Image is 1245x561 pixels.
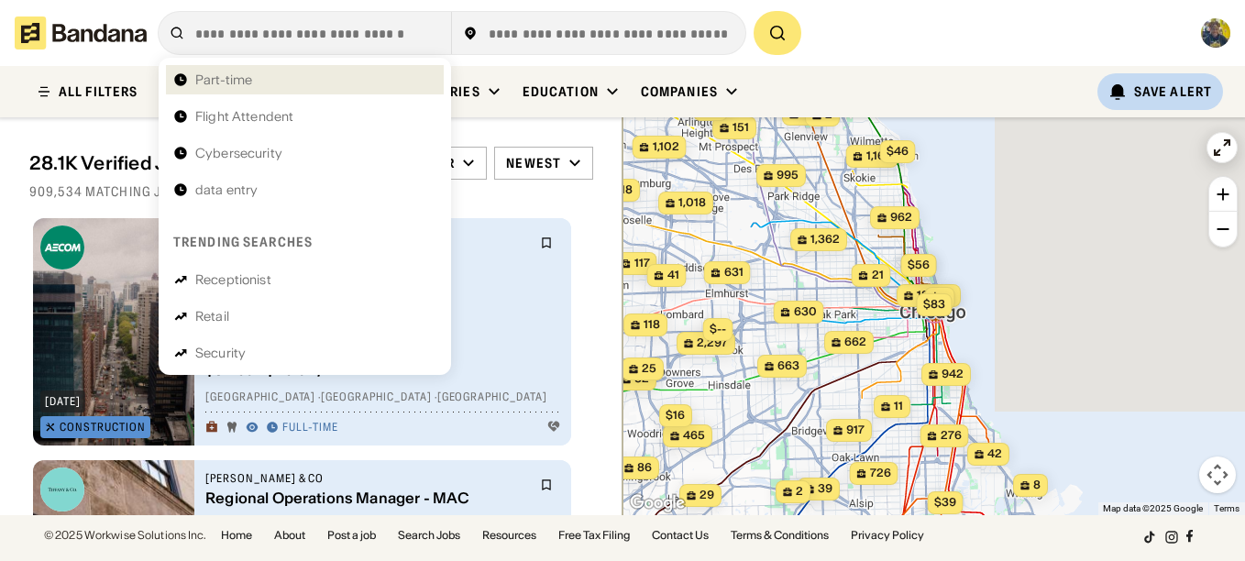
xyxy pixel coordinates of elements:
[613,182,633,196] span: $18
[922,297,944,311] span: $83
[398,530,460,541] a: Search Jobs
[1033,478,1041,493] span: 8
[221,530,252,541] a: Home
[1199,456,1236,493] button: Map camera controls
[678,195,706,211] span: 1,018
[777,168,799,183] span: 995
[29,183,593,200] div: 909,534 matching jobs on [DOMAIN_NAME]
[940,428,961,444] span: 276
[40,225,84,269] img: Ellerbe Becket logo
[282,421,338,435] div: Full-time
[987,446,1002,462] span: 42
[652,530,709,541] a: Contact Us
[44,530,206,541] div: © 2025 Workwise Solutions Inc.
[1134,83,1212,100] div: Save Alert
[907,258,929,271] span: $56
[700,488,714,503] span: 29
[666,408,685,422] span: $16
[29,152,360,174] div: 28.1K Verified Jobs
[1201,18,1230,48] img: Profile photo
[195,346,246,359] div: Security
[482,530,536,541] a: Resources
[173,234,313,250] div: Trending searches
[1103,503,1203,513] span: Map data ©2025 Google
[777,358,799,374] span: 663
[723,265,743,280] span: 631
[627,491,688,515] a: Open this area in Google Maps (opens a new window)
[846,423,865,438] span: 917
[942,367,964,382] span: 942
[733,120,749,136] span: 151
[327,530,376,541] a: Post a job
[195,147,282,159] div: Cybersecurity
[205,471,529,486] div: [PERSON_NAME] & Co
[634,256,649,271] span: 117
[894,399,903,414] span: 11
[60,422,146,433] div: Construction
[865,148,890,164] span: 1,167
[869,466,890,481] span: 726
[709,322,725,335] span: $--
[683,428,705,444] span: 465
[652,139,678,155] span: 1,102
[195,73,252,86] div: Part-time
[45,396,81,407] div: [DATE]
[195,310,229,323] div: Retail
[917,288,953,303] span: 12,239
[890,210,912,225] span: 962
[796,484,803,500] span: 2
[641,83,718,100] div: Companies
[59,85,138,98] div: ALL FILTERS
[1214,503,1239,513] a: Terms (opens in new tab)
[810,232,840,247] span: 1,362
[844,335,866,350] span: 662
[793,304,816,320] span: 630
[205,489,529,507] div: Regional Operations Manager - MAC
[195,110,293,123] div: Flight Attendent
[886,144,908,158] span: $46
[731,530,829,541] a: Terms & Conditions
[818,481,832,497] span: 39
[195,273,271,286] div: Receptionist
[40,467,84,511] img: Tiffany & Co logo
[644,317,660,333] span: 118
[871,268,883,283] span: 21
[637,460,652,476] span: 86
[851,530,924,541] a: Privacy Policy
[933,495,955,509] span: $39
[274,530,305,541] a: About
[697,335,728,351] span: 2,297
[29,211,593,515] div: grid
[558,530,630,541] a: Free Tax Filing
[195,183,258,196] div: data entry
[642,361,656,377] span: 25
[667,268,678,283] span: 41
[931,291,947,304] span: $--
[506,155,561,171] div: Newest
[205,390,560,405] div: [GEOGRAPHIC_DATA] · [GEOGRAPHIC_DATA] · [GEOGRAPHIC_DATA]
[523,83,599,100] div: Education
[627,491,688,515] img: Google
[15,16,147,49] img: Bandana logotype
